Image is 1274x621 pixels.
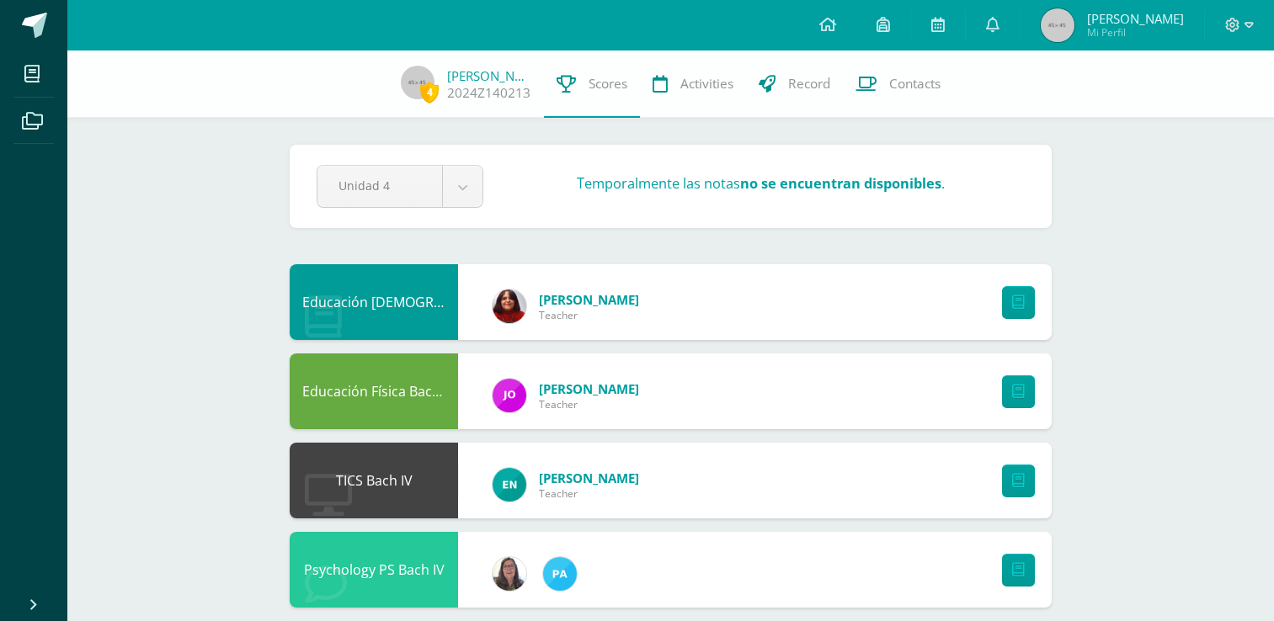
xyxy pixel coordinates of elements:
a: [PERSON_NAME] [447,67,531,84]
div: TICS Bach IV [290,443,458,518]
a: [PERSON_NAME] [539,291,639,308]
span: Teacher [539,308,639,322]
img: 311c1656b3fc0a90904346beb75f9961.png [493,468,526,502]
a: 2024Z140213 [447,84,530,102]
span: Mi Perfil [1087,25,1184,40]
img: cfd18f4d180e531603d52aeab12d7099.png [493,557,526,591]
a: Scores [544,50,640,118]
span: [PERSON_NAME] [1087,10,1184,27]
span: Teacher [539,397,639,411]
img: 16d00d6a61aad0e8a558f8de8df831eb.png [543,557,577,591]
div: Psychology PS Bach IV [290,532,458,608]
div: Educación Cristiana Bach IV [290,264,458,340]
span: Contacts [889,75,941,93]
strong: no se encuentran disponibles [740,174,941,193]
span: Activities [680,75,733,93]
a: Record [746,50,843,118]
span: Scores [589,75,627,93]
span: Teacher [539,486,639,501]
div: Educación Física Bach IV [290,353,458,429]
img: 75b744ccd90b308547c4c603ec795dc0.png [493,379,526,412]
h3: Temporalmente las notas . [577,174,945,193]
a: Activities [640,50,746,118]
span: Unidad 4 [338,166,421,205]
a: [PERSON_NAME] [539,470,639,486]
a: [PERSON_NAME] [539,380,639,397]
a: Unidad 4 [317,166,482,207]
img: 45x45 [1041,8,1074,42]
img: 5bb1a44df6f1140bb573547ac59d95bf.png [493,289,526,323]
img: 45x45 [401,66,434,99]
span: 4 [420,82,439,103]
a: Contacts [843,50,953,118]
span: Record [788,75,830,93]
